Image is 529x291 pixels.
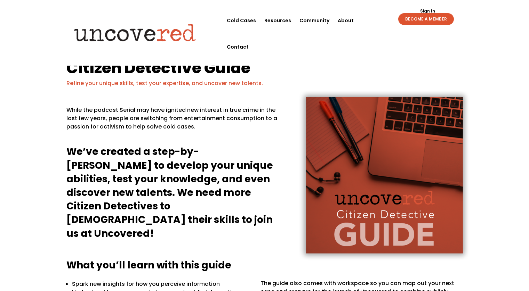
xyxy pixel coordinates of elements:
p: While the podcast Serial may have ignited new interest in true crime in the last few years, peopl... [66,106,282,136]
a: Community [299,7,329,34]
h1: Citizen Detective Guide [66,60,463,79]
a: Resources [264,7,291,34]
a: Sign In [416,9,439,13]
p: Spark new insights for how you perceive information [72,280,251,288]
img: cdg-cover [285,78,482,271]
h4: What you’ll learn with this guide [66,258,463,275]
p: Refine your unique skills, test your expertise, and uncover new talents. [66,79,463,88]
a: About [338,7,354,34]
a: Contact [227,34,249,60]
a: BECOME A MEMBER [398,13,454,25]
img: Uncovered logo [68,19,202,46]
a: Cold Cases [227,7,256,34]
h4: We’ve created a step-by-[PERSON_NAME] to develop your unique abilities, test your knowledge, and ... [66,145,282,243]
